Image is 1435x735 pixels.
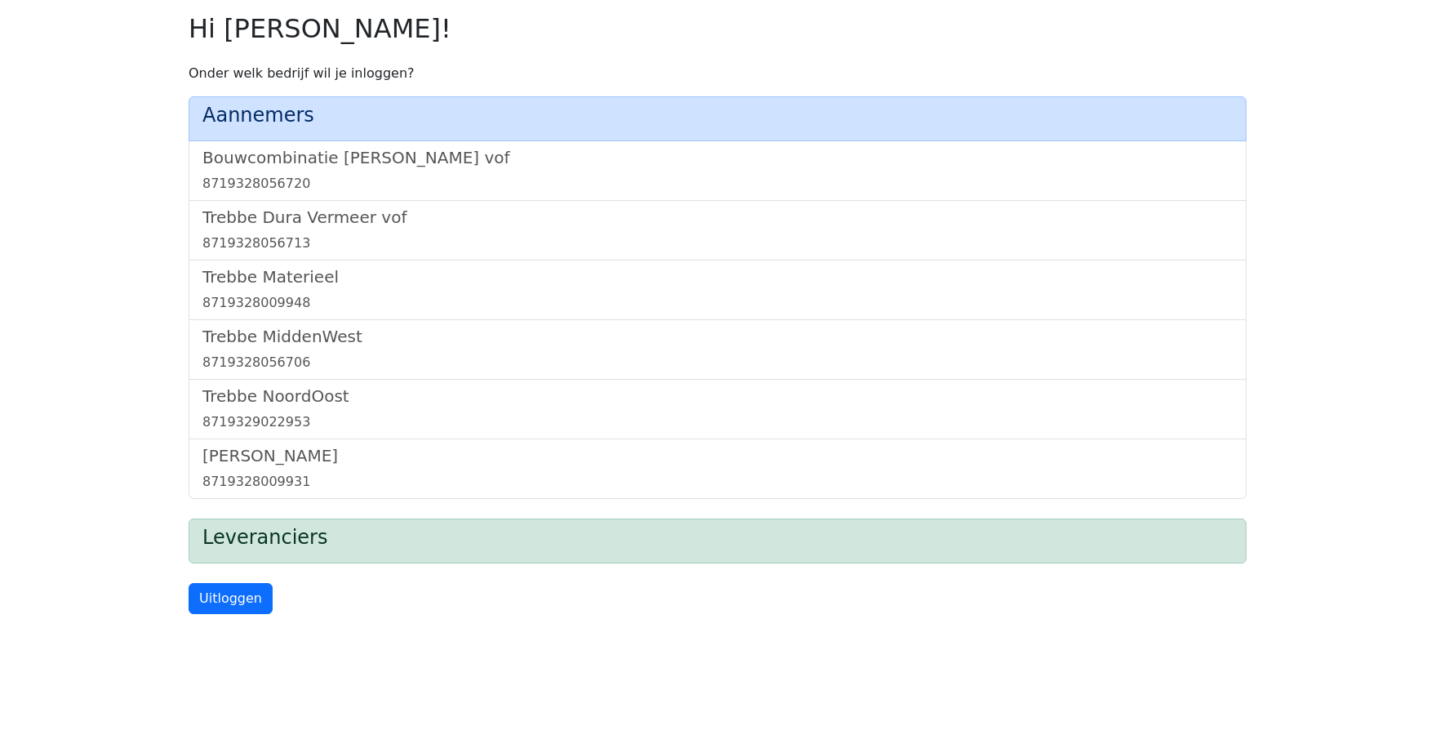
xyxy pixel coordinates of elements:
[202,267,1233,313] a: Trebbe Materieel8719328009948
[202,234,1233,253] div: 8719328056713
[202,148,1233,194] a: Bouwcombinatie [PERSON_NAME] vof8719328056720
[202,104,1233,127] h4: Aannemers
[189,13,1246,44] h2: Hi [PERSON_NAME]!
[202,327,1233,372] a: Trebbe MiddenWest8719328056706
[202,174,1233,194] div: 8719328056720
[189,583,273,614] a: Uitloggen
[202,446,1233,465] h5: [PERSON_NAME]
[202,207,1233,253] a: Trebbe Dura Vermeer vof8719328056713
[189,64,1246,83] p: Onder welk bedrijf wil je inloggen?
[202,386,1233,406] h5: Trebbe NoordOost
[202,267,1233,287] h5: Trebbe Materieel
[202,148,1233,167] h5: Bouwcombinatie [PERSON_NAME] vof
[202,446,1233,492] a: [PERSON_NAME]8719328009931
[202,386,1233,432] a: Trebbe NoordOost8719329022953
[202,293,1233,313] div: 8719328009948
[202,207,1233,227] h5: Trebbe Dura Vermeer vof
[202,472,1233,492] div: 8719328009931
[202,526,1233,550] h4: Leveranciers
[202,327,1233,346] h5: Trebbe MiddenWest
[202,353,1233,372] div: 8719328056706
[202,412,1233,432] div: 8719329022953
